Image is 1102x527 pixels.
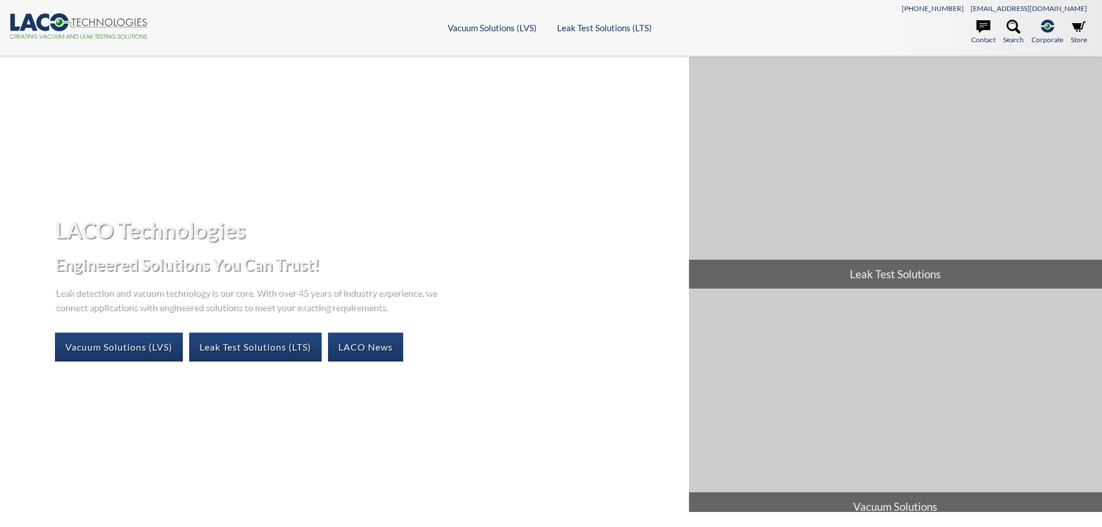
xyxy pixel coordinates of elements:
[55,254,679,275] h2: Engineered Solutions You Can Trust!
[55,333,183,362] a: Vacuum Solutions (LVS)
[55,285,443,314] p: Leak detection and vacuum technology is our core. With over 45 years of industry experience, we c...
[328,333,403,362] a: LACO News
[971,20,996,45] a: Contact
[689,492,1102,521] span: Vacuum Solutions
[971,4,1087,13] a: [EMAIL_ADDRESS][DOMAIN_NAME]
[689,289,1102,521] a: Vacuum Solutions
[189,333,322,362] a: Leak Test Solutions (LTS)
[448,23,537,33] a: Vacuum Solutions (LVS)
[689,260,1102,289] span: Leak Test Solutions
[1071,20,1087,45] a: Store
[1003,20,1024,45] a: Search
[1031,34,1063,45] span: Corporate
[557,23,652,33] a: Leak Test Solutions (LTS)
[902,4,964,13] a: [PHONE_NUMBER]
[689,57,1102,289] a: Leak Test Solutions
[55,216,679,244] h1: LACO Technologies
